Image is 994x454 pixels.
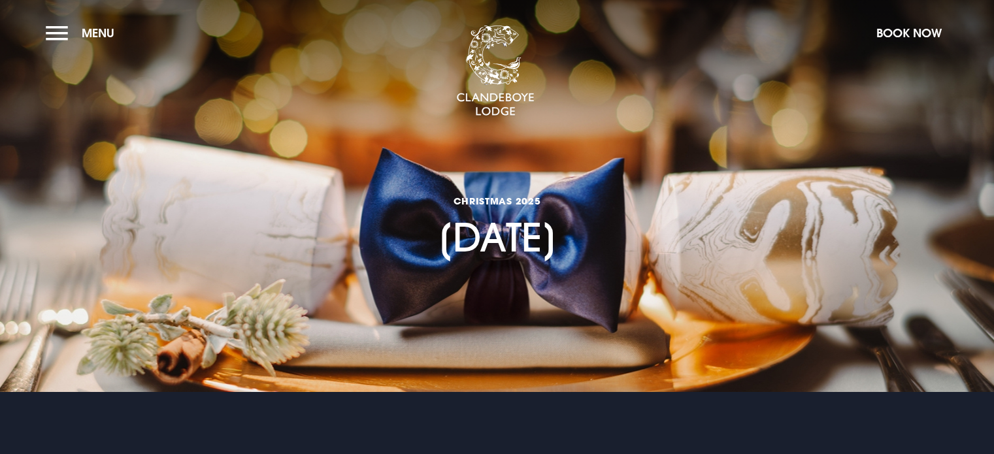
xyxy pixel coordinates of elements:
img: Clandeboye Lodge [456,25,535,117]
h1: [DATE] [437,138,557,261]
button: Menu [46,19,121,47]
button: Book Now [870,19,948,47]
span: Menu [82,25,114,41]
span: CHRISTMAS 2025 [437,195,557,207]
